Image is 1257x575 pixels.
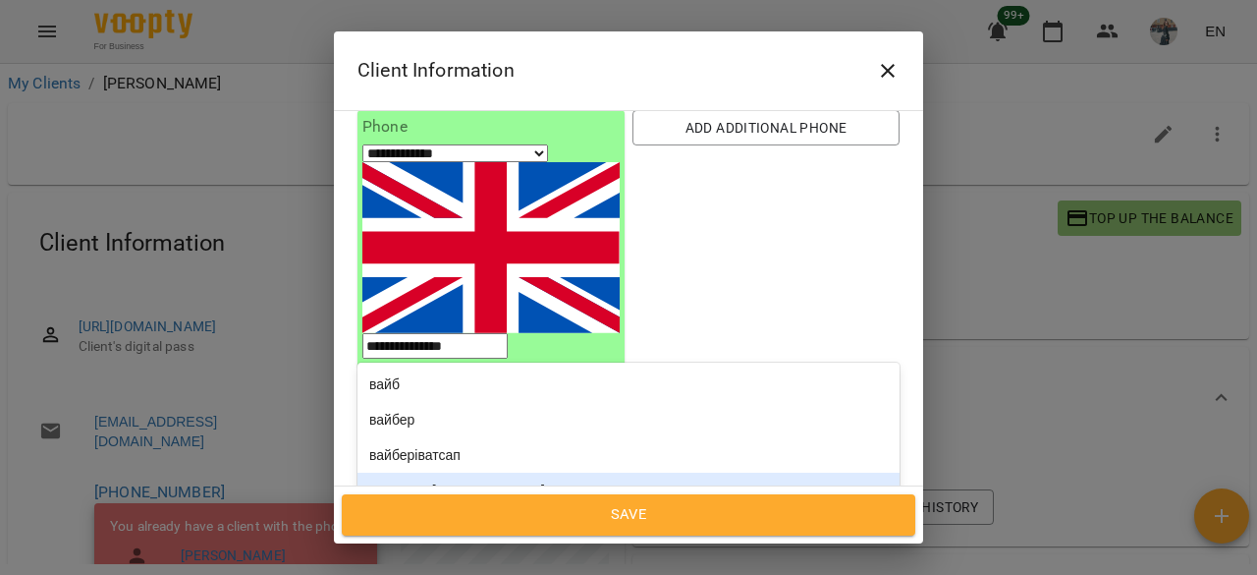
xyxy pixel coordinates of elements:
[864,47,911,94] button: Close
[357,367,900,402] div: вайб
[362,119,620,135] label: Phone
[632,110,900,145] button: Add additional phone
[357,402,900,437] div: вайбер
[342,494,915,536] button: Save
[362,162,620,334] img: United Kingdom
[363,502,894,528] span: Save
[362,144,548,162] select: Phone number country
[357,473,900,508] div: телеграм [PERSON_NAME]
[357,55,515,86] h6: Client Information
[648,116,884,140] span: Add additional phone
[357,437,900,473] div: вайберіватсап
